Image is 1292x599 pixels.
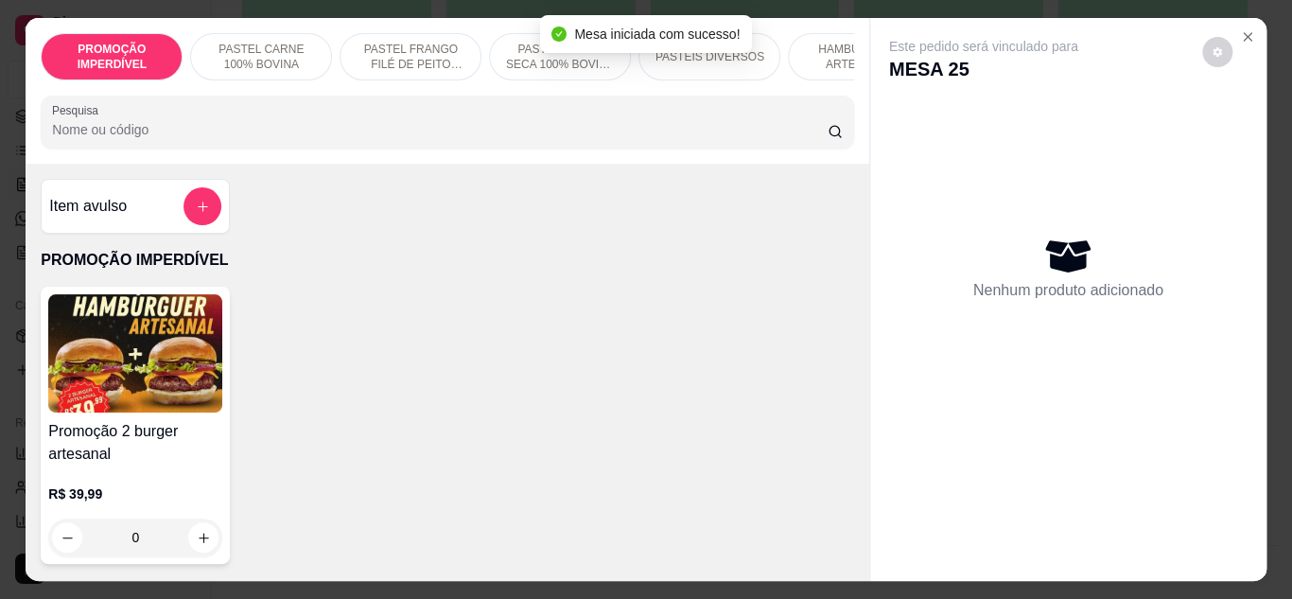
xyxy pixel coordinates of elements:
[889,56,1078,82] p: MESA 25
[356,42,465,72] p: PASTEL FRANGO FILÉ DE PEITO DESFIADO
[551,26,567,42] span: check-circle
[804,42,914,72] p: HAMBÚRGUER ARTESANAL
[655,49,764,64] p: PASTÉIS DIVERSOS
[973,279,1163,302] p: Nenhum produto adicionado
[48,294,222,413] img: product-image
[183,187,221,225] button: add-separate-item
[574,26,740,42] span: Mesa iniciada com sucesso!
[52,102,105,118] label: Pesquisa
[52,120,828,139] input: Pesquisa
[1232,22,1263,52] button: Close
[48,484,222,503] p: R$ 39,99
[49,195,127,218] h4: Item avulso
[57,42,166,72] p: PROMOÇÃO IMPERDÍVEL
[889,37,1078,56] p: Este pedido será vinculado para
[505,42,615,72] p: PASTEL CARNE SECA 100% BOVINA DESFIADA
[1202,37,1232,67] button: decrease-product-quantity
[48,420,222,466] h4: Promoção 2 burger artesanal
[206,42,316,72] p: PASTEL CARNE 100% BOVINA
[41,249,854,272] p: PROMOÇÃO IMPERDÍVEL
